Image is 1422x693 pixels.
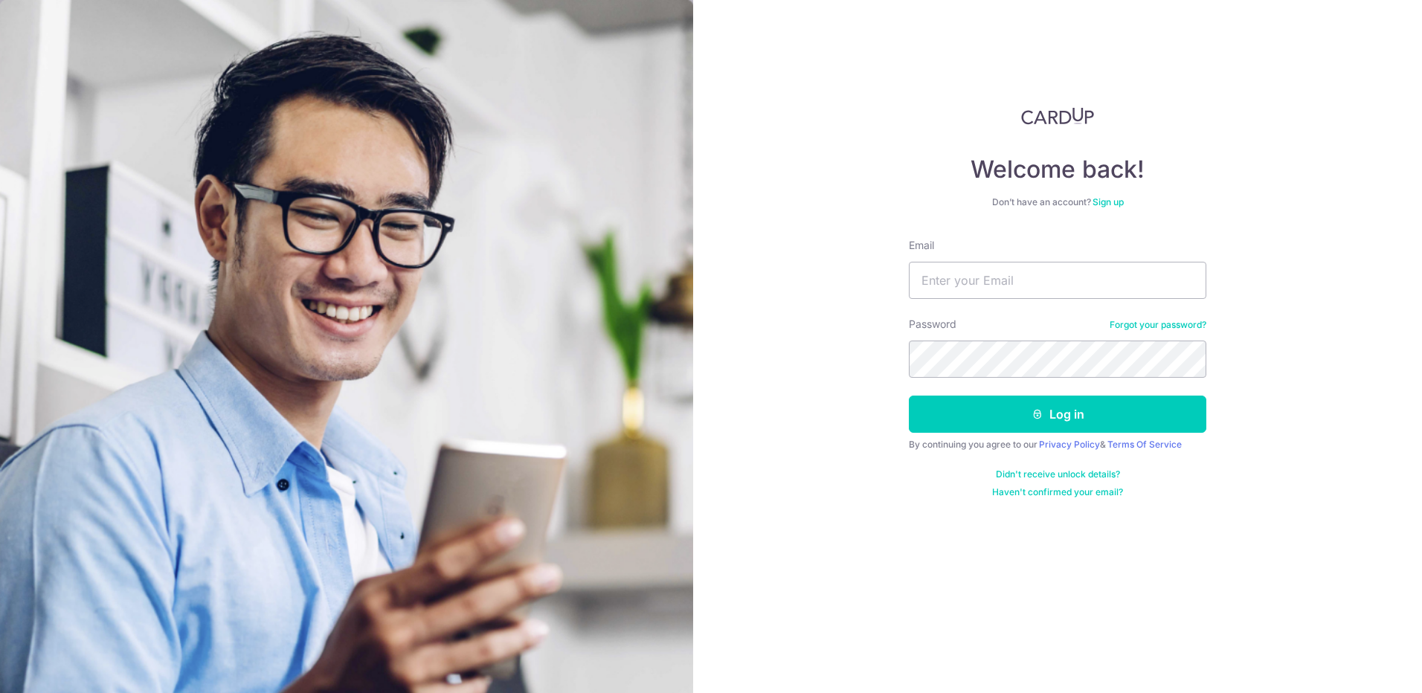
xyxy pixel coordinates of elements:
[1110,319,1206,331] a: Forgot your password?
[909,262,1206,299] input: Enter your Email
[909,238,934,253] label: Email
[1039,439,1100,450] a: Privacy Policy
[909,317,956,332] label: Password
[909,439,1206,451] div: By continuing you agree to our &
[1021,107,1094,125] img: CardUp Logo
[909,155,1206,184] h4: Welcome back!
[992,486,1123,498] a: Haven't confirmed your email?
[909,196,1206,208] div: Don’t have an account?
[1107,439,1182,450] a: Terms Of Service
[996,468,1120,480] a: Didn't receive unlock details?
[909,396,1206,433] button: Log in
[1093,196,1124,207] a: Sign up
